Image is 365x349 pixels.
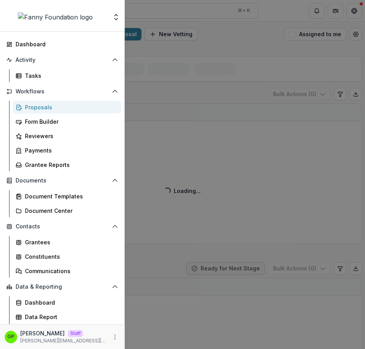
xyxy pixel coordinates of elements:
div: Grantees [25,238,115,246]
div: Constituents [25,253,115,261]
button: More [110,332,120,342]
div: Communications [25,267,115,275]
div: Dashboard [25,298,115,307]
span: Activity [16,57,109,63]
button: Open Data & Reporting [3,281,121,293]
img: Fanny Foundation logo [18,12,93,22]
span: Data & Reporting [16,284,109,290]
div: Dashboard [16,40,115,48]
a: Dashboard [12,296,121,309]
a: Grantees [12,236,121,249]
div: Document Center [25,207,115,215]
a: Reviewers [12,130,121,142]
button: Open Workflows [3,85,121,98]
p: [PERSON_NAME] [20,329,65,337]
a: Document Templates [12,190,121,203]
span: Contacts [16,223,109,230]
div: Griffin perry [7,334,14,339]
a: Grantee Reports [12,158,121,171]
p: [PERSON_NAME][EMAIL_ADDRESS][DOMAIN_NAME] [20,337,107,344]
a: Form Builder [12,115,121,128]
a: Payments [12,144,121,157]
div: Document Templates [25,192,115,200]
div: Reviewers [25,132,115,140]
a: Constituents [12,250,121,263]
a: Dashboard [3,38,121,51]
a: Data Report [12,310,121,323]
a: Proposals [12,101,121,114]
button: Open Activity [3,54,121,66]
div: Tasks [25,72,115,80]
div: Proposals [25,103,115,111]
button: Open Contacts [3,220,121,233]
p: Staff [68,330,83,337]
div: Data Report [25,313,115,321]
span: Workflows [16,88,109,95]
a: Communications [12,265,121,277]
div: Form Builder [25,118,115,126]
a: Document Center [12,204,121,217]
a: Tasks [12,69,121,82]
div: Grantee Reports [25,161,115,169]
div: Payments [25,146,115,154]
span: Documents [16,177,109,184]
button: Open entity switcher [111,9,122,25]
button: Open Documents [3,174,121,187]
